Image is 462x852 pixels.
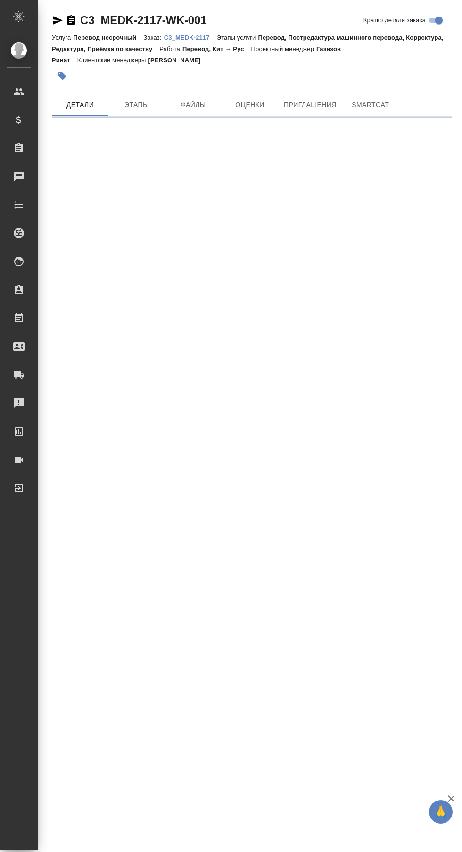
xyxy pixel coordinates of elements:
span: Приглашения [284,99,337,111]
p: Клиентские менеджеры [77,57,148,64]
a: C3_MEDK-2117-WK-001 [80,14,206,26]
a: C3_MEDK-2117 [164,33,217,41]
p: Этапы услуги [217,34,258,41]
p: [PERSON_NAME] [148,57,208,64]
button: Скопировать ссылку [66,15,77,26]
span: 🙏 [433,802,449,822]
button: Добавить тэг [52,66,73,86]
span: Кратко детали заказа [363,16,426,25]
p: Работа [159,45,182,52]
p: Перевод несрочный [73,34,143,41]
button: Скопировать ссылку для ЯМессенджера [52,15,63,26]
span: Этапы [114,99,159,111]
p: C3_MEDK-2117 [164,34,217,41]
span: Файлы [171,99,216,111]
button: 🙏 [429,800,453,824]
span: Оценки [227,99,272,111]
span: SmartCat [348,99,393,111]
p: Проектный менеджер [251,45,316,52]
span: Детали [58,99,103,111]
p: Услуга [52,34,73,41]
p: Перевод, Кит → Рус [182,45,251,52]
p: Заказ: [143,34,164,41]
